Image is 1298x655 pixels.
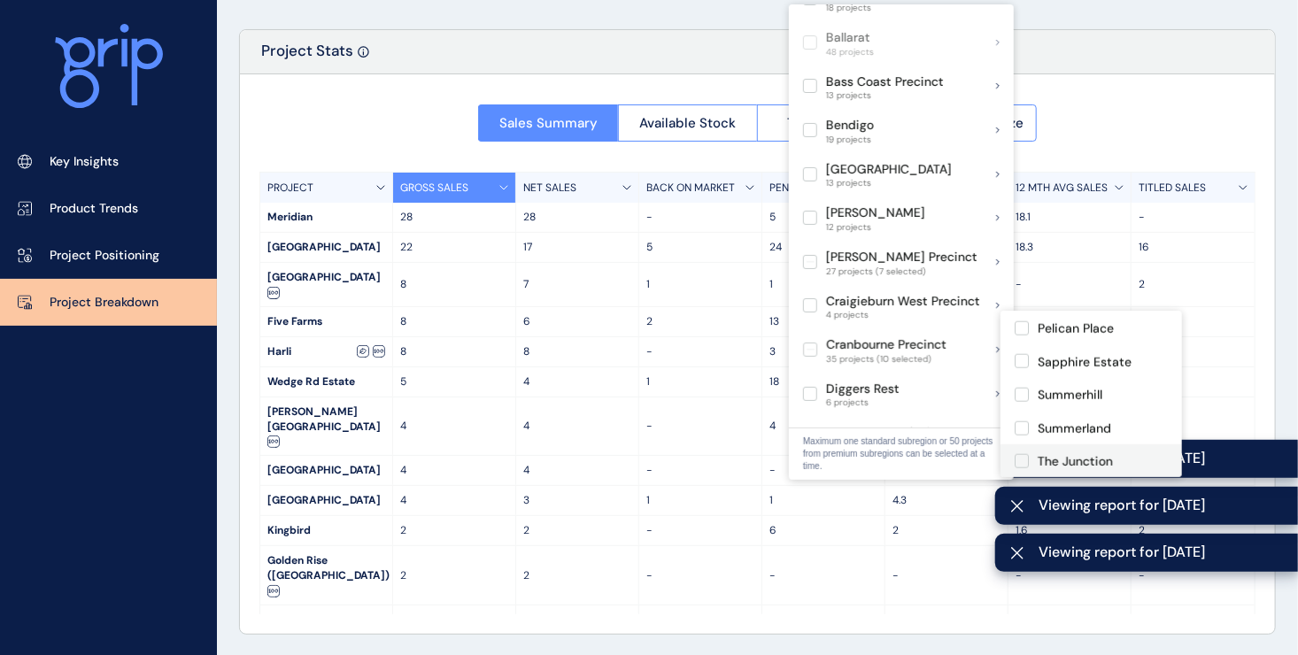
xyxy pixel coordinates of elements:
[523,493,631,508] p: 3
[1139,314,1248,329] p: 1
[826,73,944,91] p: Bass Coast Precinct
[1139,568,1248,583] p: -
[1016,181,1108,196] p: 12 MTH AVG SALES
[646,463,754,478] p: -
[1039,543,1284,562] span: Viewing report for [DATE]
[1139,210,1248,225] p: -
[769,568,877,583] p: -
[646,374,754,389] p: 1
[826,424,996,458] p: Donnybrook Mickleham Precinct
[769,210,877,225] p: 5
[826,249,977,266] p: [PERSON_NAME] Precinct
[1016,277,1124,292] p: -
[260,337,392,366] div: Harli
[523,314,631,329] p: 6
[261,41,353,73] p: Project Stats
[1016,240,1124,255] p: 18.3
[1016,568,1124,583] p: -
[523,463,631,478] p: 4
[499,114,598,132] span: Sales Summary
[400,523,508,538] p: 2
[639,114,736,132] span: Available Stock
[523,181,576,196] p: NET SALES
[478,104,618,142] button: Sales Summary
[523,568,631,583] p: 2
[1038,354,1132,372] p: Sapphire Estate
[892,523,1001,538] p: 2
[892,493,1001,508] p: 4.3
[826,204,925,222] p: [PERSON_NAME]
[826,310,980,320] span: 4 projects
[1016,210,1124,225] p: 18.1
[769,344,877,359] p: 3
[769,493,877,508] p: 1
[826,3,952,13] span: 18 projects
[400,277,508,292] p: 8
[50,247,159,265] p: Project Positioning
[523,240,631,255] p: 17
[50,153,119,171] p: Key Insights
[646,493,754,508] p: 1
[1139,277,1248,292] p: 2
[523,523,631,538] p: 2
[260,516,392,545] div: Kingbird
[267,181,313,196] p: PROJECT
[1139,419,1248,434] p: 4
[826,397,900,408] span: 6 projects
[1038,320,1114,338] p: Pelican Place
[826,135,874,145] span: 19 projects
[826,90,944,101] span: 13 projects
[826,266,977,277] span: 27 projects (7 selected)
[769,419,877,434] p: 4
[826,336,946,354] p: Cranbourne Precinct
[826,47,874,58] span: 48 projects
[826,178,952,189] span: 13 projects
[50,200,138,218] p: Product Trends
[400,240,508,255] p: 22
[400,210,508,225] p: 28
[260,263,392,306] div: [GEOGRAPHIC_DATA]
[769,314,877,329] p: 13
[826,354,946,365] span: 35 projects (10 selected)
[769,181,869,196] p: PENDING CONTRACTS
[757,104,897,142] button: Total Supply
[400,374,508,389] p: 5
[1038,387,1102,405] p: Summerhill
[646,240,754,255] p: 5
[400,181,468,196] p: GROSS SALES
[769,523,877,538] p: 6
[260,486,392,515] div: [GEOGRAPHIC_DATA]
[1139,523,1248,538] p: 2
[1038,453,1113,471] p: The Junction
[646,344,754,359] p: -
[1139,374,1248,389] p: 1
[260,546,392,605] div: Golden Rise ([GEOGRAPHIC_DATA])
[260,233,392,262] div: [GEOGRAPHIC_DATA]
[646,568,754,583] p: -
[769,374,877,389] p: 18
[769,463,877,478] p: -
[1038,420,1111,438] p: Summerland
[400,493,508,508] p: 4
[260,367,392,397] div: Wedge Rd Estate
[787,114,867,132] span: Total Supply
[1039,496,1284,515] span: Viewing report for [DATE]
[260,397,392,456] div: [PERSON_NAME][GEOGRAPHIC_DATA]
[826,381,900,398] p: Diggers Rest
[646,277,754,292] p: 1
[769,240,877,255] p: 24
[260,307,392,336] div: Five Farms
[523,344,631,359] p: 8
[646,210,754,225] p: -
[803,435,1000,473] p: Maximum one standard subregion or 50 projects from premium subregions can be selected at a time.
[826,293,980,311] p: Craigieburn West Precinct
[400,463,508,478] p: 4
[523,210,631,225] p: 28
[523,374,631,389] p: 4
[618,104,758,142] button: Available Stock
[1139,344,1248,359] p: 2
[769,277,877,292] p: 1
[826,29,874,47] p: Ballarat
[523,419,631,434] p: 4
[826,117,874,135] p: Bendigo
